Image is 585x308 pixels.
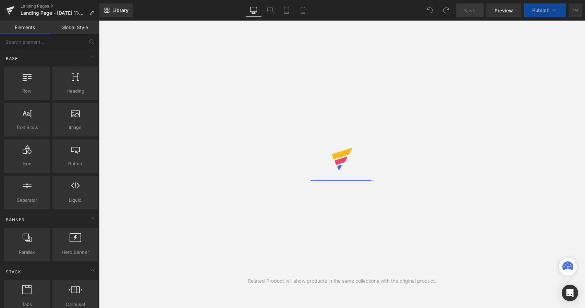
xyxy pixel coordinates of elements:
a: New Library [99,3,133,17]
div: Related Product will show products in the same collections with the original product. [248,277,436,285]
span: Carousel [54,301,96,308]
span: Base [5,55,19,62]
a: Desktop [245,3,262,17]
span: Image [54,124,96,131]
a: Landing Pages [21,3,99,9]
span: Stack [5,269,22,275]
span: Icon [6,160,48,167]
span: Preview [495,7,513,14]
button: Undo [423,3,437,17]
span: Button [54,160,96,167]
button: Redo [439,3,453,17]
button: More [569,3,582,17]
span: Tabs [6,301,48,308]
a: Mobile [295,3,311,17]
span: Publish [532,8,549,13]
button: Publish [524,3,566,17]
span: Row [6,87,48,95]
span: Liquid [54,197,96,204]
span: Save [464,7,475,14]
a: Preview [486,3,521,17]
span: Heading [54,87,96,95]
span: Parallax [6,249,48,256]
span: Banner [5,216,25,223]
span: Landing Page - [DATE] 11:22:32 [21,10,86,16]
a: Tablet [278,3,295,17]
span: Hero Banner [54,249,96,256]
span: Library [112,7,129,13]
span: Separator [6,197,48,204]
div: Open Intercom Messenger [562,285,578,301]
a: Laptop [262,3,278,17]
a: Global Style [50,21,99,34]
span: Text Block [6,124,48,131]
